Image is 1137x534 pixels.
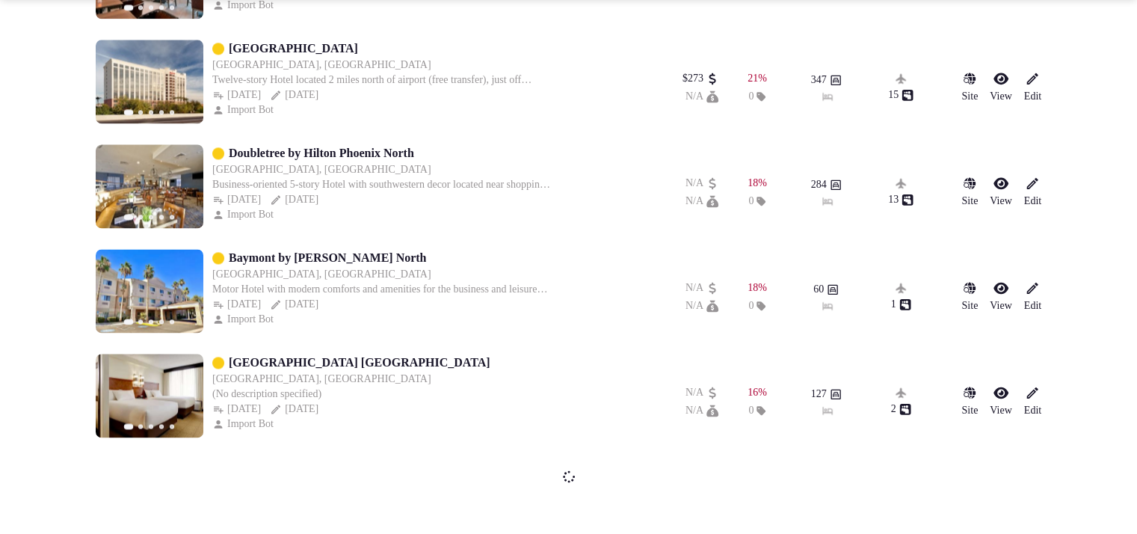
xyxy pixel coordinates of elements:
a: Edit [1024,176,1041,209]
button: [DATE] [212,402,261,417]
button: [DATE] [270,402,318,417]
a: Site [961,176,978,209]
a: Site [961,280,978,313]
button: 284 [811,177,842,192]
button: [DATE] [270,192,318,207]
button: [DATE] [270,88,318,102]
button: 2 [891,402,911,417]
button: Go to slide 3 [149,319,153,324]
a: Baymont by [PERSON_NAME] North [229,249,426,267]
a: View [990,280,1011,313]
button: [GEOGRAPHIC_DATA], [GEOGRAPHIC_DATA] [212,162,431,177]
span: 284 [811,177,827,192]
span: 127 [811,387,827,402]
button: Import Bot [212,417,277,432]
a: Site [961,385,978,418]
button: 127 [811,387,842,402]
button: N/A [685,194,718,209]
button: Go to slide 4 [159,215,164,219]
button: 60 [813,282,839,297]
button: N/A [685,298,718,313]
button: 1 [891,297,911,312]
button: N/A [685,403,718,418]
button: 16% [748,385,767,400]
div: Import Bot [212,207,277,222]
span: 347 [811,73,827,88]
button: Go to slide 4 [159,110,164,114]
div: [GEOGRAPHIC_DATA], [GEOGRAPHIC_DATA] [212,58,431,73]
div: Twelve-story Hotel located 2 miles north of airport (free transfer), just off [GEOGRAPHIC_DATA]. [212,73,552,88]
a: View [990,385,1011,418]
button: Go to slide 1 [124,423,134,429]
button: [DATE] [212,297,261,312]
button: 18% [748,280,767,295]
span: 60 [813,282,824,297]
button: Go to slide 2 [138,424,143,429]
div: Business-oriented 5-story Hotel with southwestern decor located near shopping center & Metrocente... [212,177,552,192]
button: $273 [682,71,718,86]
button: [DATE] [212,192,261,207]
span: 0 [748,403,754,418]
div: 18 % [748,280,767,295]
button: [DATE] [212,88,261,102]
button: [GEOGRAPHIC_DATA], [GEOGRAPHIC_DATA] [212,267,431,282]
a: Edit [1024,385,1041,418]
button: N/A [685,176,718,191]
button: Go to slide 5 [170,319,174,324]
button: 18% [748,176,767,191]
span: 0 [748,89,754,104]
a: Site [961,71,978,104]
button: Go to slide 1 [124,109,134,115]
a: Edit [1024,280,1041,313]
button: Go to slide 1 [124,319,134,325]
button: Go to slide 2 [138,319,143,324]
div: Motor Hotel with modern comforts and amenities for the business and leisure traveler; located in ... [212,282,552,297]
button: N/A [685,385,718,400]
img: Featured image for Doubletree by Hilton Phoenix North [96,144,203,228]
button: 15 [888,88,913,102]
button: Go to slide 5 [170,110,174,114]
button: 347 [811,73,842,88]
button: Go to slide 4 [159,424,164,429]
button: Import Bot [212,102,277,117]
button: Go to slide 3 [149,424,153,429]
img: Featured image for Hyatt Place Phoenix - North [96,354,203,438]
a: [GEOGRAPHIC_DATA] [229,40,358,58]
span: 0 [748,194,754,209]
button: Go to slide 5 [170,424,174,429]
button: 21% [748,71,767,86]
button: 13 [888,192,913,207]
a: View [990,176,1011,209]
button: Go to slide 2 [138,110,143,114]
button: [DATE] [270,297,318,312]
button: Go to slide 2 [138,215,143,219]
a: [GEOGRAPHIC_DATA] [GEOGRAPHIC_DATA] [229,354,490,372]
button: [GEOGRAPHIC_DATA], [GEOGRAPHIC_DATA] [212,372,431,387]
div: 18 % [748,176,767,191]
button: N/A [685,280,718,295]
button: N/A [685,89,718,104]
